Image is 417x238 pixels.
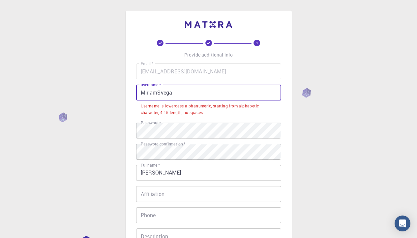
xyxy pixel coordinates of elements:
[141,162,160,168] label: Fullname
[395,216,410,231] div: Open Intercom Messenger
[141,141,185,147] label: Password confirmation
[141,61,153,66] label: Email
[141,82,161,88] label: username
[141,120,161,126] label: Password
[141,103,277,116] div: Username is lowercase alphanumeric, starting from alphabetic character, 4-15 length, no spaces
[256,41,258,45] text: 3
[184,52,233,58] p: Provide additional info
